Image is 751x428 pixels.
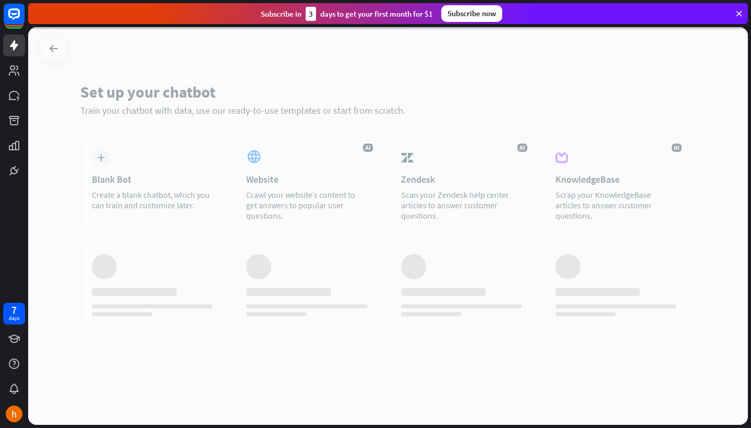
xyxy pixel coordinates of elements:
[9,315,19,322] div: days
[11,305,17,315] div: 7
[261,7,433,21] div: Subscribe in days to get your first month for $1
[3,303,25,325] a: 7 days
[306,7,316,21] div: 3
[441,5,502,22] div: Subscribe now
